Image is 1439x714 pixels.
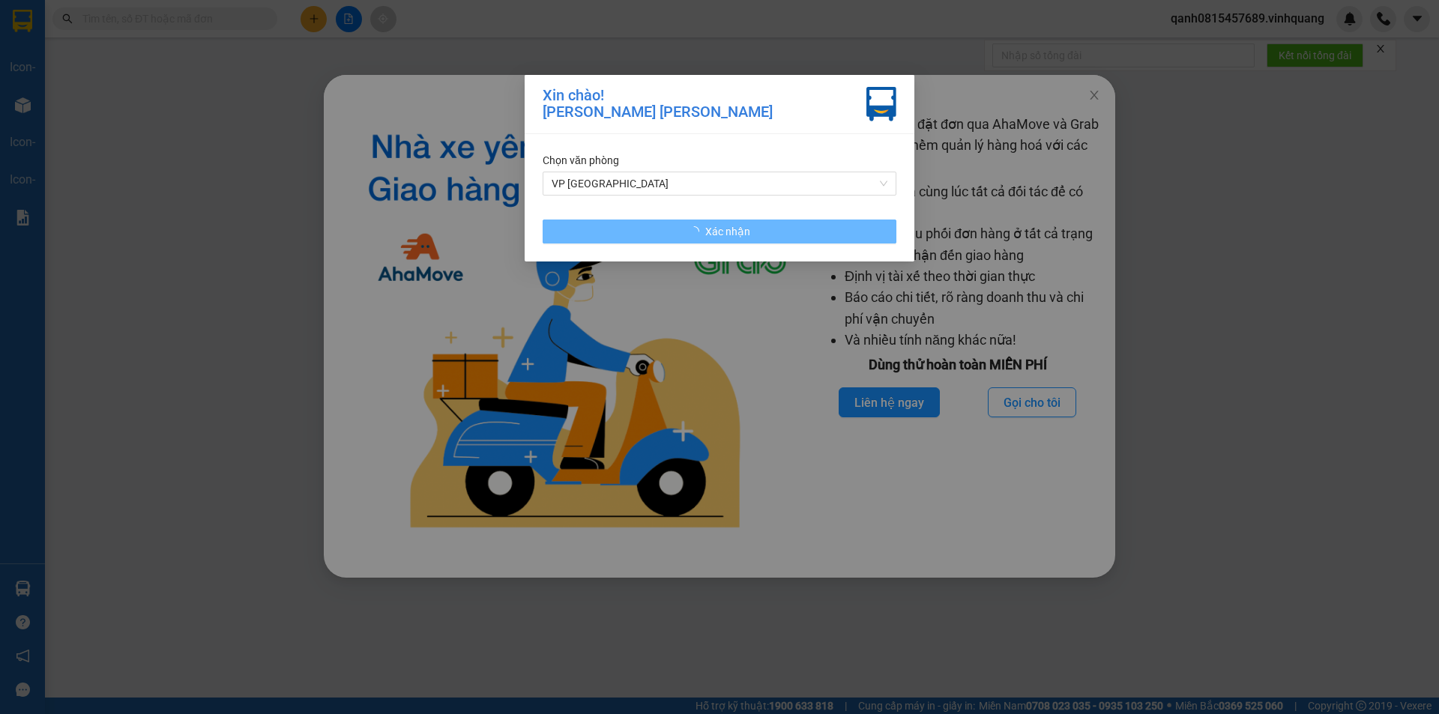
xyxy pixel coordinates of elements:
span: loading [689,226,705,237]
img: vxr-icon [866,87,896,121]
div: Chọn văn phòng [543,152,896,169]
span: VP PHÚ SƠN [552,172,887,195]
button: Xác nhận [543,220,896,243]
div: Xin chào! [PERSON_NAME] [PERSON_NAME] [543,87,773,121]
span: Xác nhận [705,223,750,240]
